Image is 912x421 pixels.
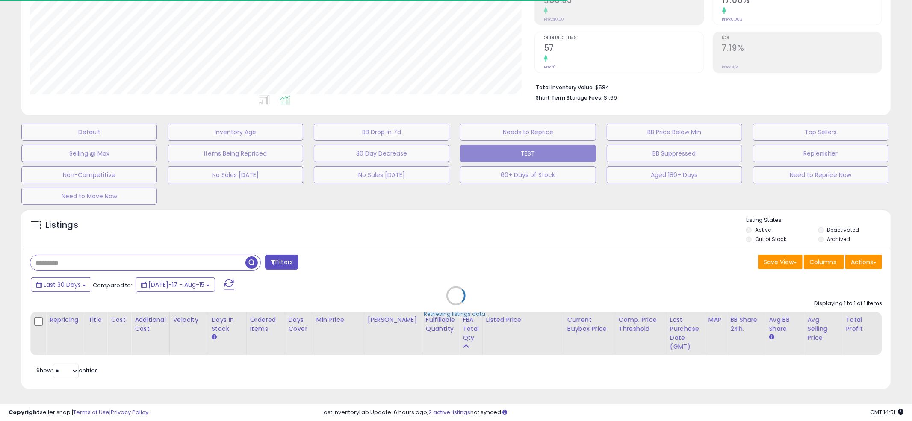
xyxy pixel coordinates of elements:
[21,166,157,183] button: Non-Competitive
[424,311,488,318] div: Retrieving listings data..
[460,145,596,162] button: TEST
[753,124,888,141] button: Top Sellers
[870,408,903,416] span: 2025-09-15 14:51 GMT
[168,145,303,162] button: Items Being Repriced
[9,408,40,416] strong: Copyright
[722,17,743,22] small: Prev: 0.00%
[111,408,148,416] a: Privacy Policy
[536,84,594,91] b: Total Inventory Value:
[544,17,564,22] small: Prev: $0.00
[544,36,703,41] span: Ordered Items
[607,145,742,162] button: BB Suppressed
[21,124,157,141] button: Default
[753,145,888,162] button: Replenisher
[314,124,449,141] button: BB Drop in 7d
[722,65,739,70] small: Prev: N/A
[21,188,157,205] button: Need to Move Now
[753,166,888,183] button: Need to Reprice Now
[544,65,556,70] small: Prev: 0
[314,166,449,183] button: No Sales [DATE]
[536,82,876,92] li: $584
[168,124,303,141] button: Inventory Age
[536,94,602,101] b: Short Term Storage Fees:
[722,36,882,41] span: ROI
[460,124,596,141] button: Needs to Reprice
[9,409,148,417] div: seller snap | |
[460,166,596,183] button: 60+ Days of Stock
[73,408,109,416] a: Terms of Use
[607,166,742,183] button: Aged 180+ Days
[607,124,742,141] button: BB Price Below Min
[544,43,703,55] h2: 57
[21,145,157,162] button: Selling @ Max
[314,145,449,162] button: 30 Day Decrease
[168,166,303,183] button: No Sales [DATE]
[322,409,903,417] div: Last InventoryLab Update: 6 hours ago, not synced.
[722,43,882,55] h2: 7.19%
[429,408,471,416] a: 2 active listings
[604,94,617,102] span: $1.69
